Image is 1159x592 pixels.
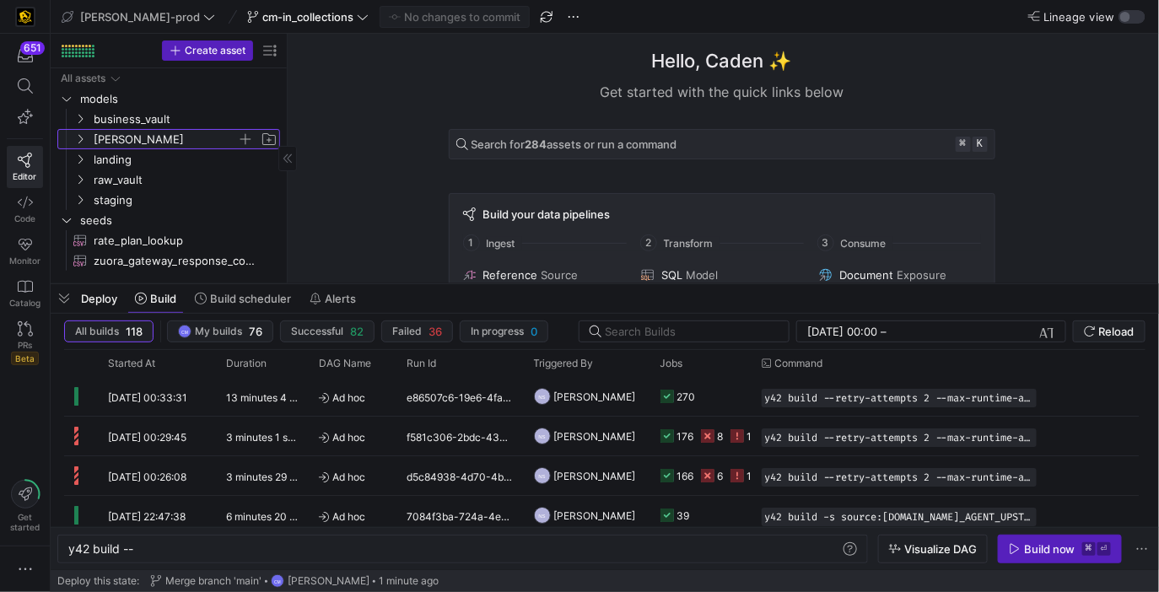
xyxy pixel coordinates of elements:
input: End datetime [890,325,1000,338]
span: Create asset [185,45,245,57]
span: Lineage view [1043,10,1115,24]
div: 1 [747,456,752,496]
div: f581c306-2bdc-4354-a9bc-c4cbca67d7e1 [397,417,524,455]
a: Editor [7,146,43,188]
span: DAG Name [319,358,371,369]
span: Build scheduler [210,292,291,305]
div: Press SPACE to select this row. [57,170,280,190]
button: DocumentExposure [816,265,984,285]
img: https://storage.googleapis.com/y42-prod-data-exchange/images/uAsz27BndGEK0hZWDFeOjoxA7jCwgK9jE472... [17,8,34,25]
span: Merge branch 'main' [165,575,261,587]
span: Failed [392,326,422,337]
div: All assets [61,73,105,84]
button: Failed36 [381,320,453,342]
span: y42 build --retry-attempts 2 --max-runtime-all 1h --full-refresh [765,432,1033,444]
span: Started At [108,358,155,369]
button: Reload [1073,320,1146,342]
span: y42 build --retry-attempts 2 --max-runtime-all 1h [765,471,1033,483]
span: [DATE] 00:29:45 [108,431,186,444]
span: – [881,325,887,338]
strong: 284 [526,137,547,151]
div: Press SPACE to select this row. [57,190,280,210]
div: NS [534,507,551,524]
button: CMMy builds76 [167,320,273,342]
span: PRs [18,340,32,350]
span: In progress [471,326,524,337]
div: Press SPACE to select this row. [57,250,280,271]
button: ReferenceSource [460,265,628,285]
div: CM [271,574,284,588]
button: SQLModel [638,265,806,285]
span: 82 [350,325,364,338]
span: Exposure [897,268,946,282]
span: cm-in_collections [262,10,353,24]
div: CM [178,325,191,338]
button: Build scheduler [187,284,299,313]
span: Alerts [325,292,356,305]
span: 76 [249,325,262,338]
button: [PERSON_NAME]-prod [57,6,219,28]
span: Successful [291,326,343,337]
button: Alerts [302,284,364,313]
button: Build now⌘⏎ [998,535,1122,563]
div: 8 [718,417,724,456]
span: Run Id [407,358,437,369]
span: Build [150,292,176,305]
div: Press SPACE to select this row. [57,210,280,230]
span: [DATE] 00:33:31 [108,391,187,404]
span: Monitor [9,256,40,266]
span: Editor [13,171,37,181]
a: rate_plan_lookup​​​​​​ [57,230,280,250]
span: staging [94,191,278,210]
div: 39 [677,496,690,535]
a: https://storage.googleapis.com/y42-prod-data-exchange/images/uAsz27BndGEK0hZWDFeOjoxA7jCwgK9jE472... [7,3,43,31]
div: 1 [747,417,752,456]
div: Press SPACE to select this row. [57,109,280,129]
span: Ad hoc [319,417,387,457]
span: Model [686,268,719,282]
button: Build [127,284,184,313]
div: Press SPACE to select this row. [57,129,280,149]
span: Reference [483,268,538,282]
span: seeds [80,211,278,230]
button: Getstarted [7,473,43,539]
span: [PERSON_NAME] [554,456,636,496]
span: Ad hoc [319,378,387,417]
span: 36 [429,325,442,338]
span: Source [542,268,579,282]
span: Command [775,358,823,369]
a: Code [7,188,43,230]
button: Create asset [162,40,253,61]
span: Search for assets or run a command [472,137,677,151]
span: Triggered By [534,358,594,369]
button: Successful82 [280,320,375,342]
kbd: k [973,137,988,152]
span: Ad hoc [319,457,387,497]
input: Start datetime [807,325,877,338]
kbd: ⌘ [1082,542,1096,556]
span: 1 minute ago [379,575,439,587]
span: [PERSON_NAME] [94,130,237,149]
kbd: ⌘ [956,137,971,152]
span: landing [94,150,278,170]
span: rate_plan_lookup​​​​​​ [94,231,261,250]
div: e86507c6-19e6-4faf-a023-3ddcf8d5d504 [397,377,524,416]
span: All builds [75,326,119,337]
span: [PERSON_NAME] [288,575,369,587]
a: Catalog [7,272,43,315]
kbd: ⏎ [1097,542,1111,556]
span: Build your data pipelines [483,207,611,221]
div: 6 [718,456,724,496]
a: zuora_gateway_response_codes​​​​​​ [57,250,280,271]
div: Press SPACE to select this row. [57,89,280,109]
button: Search for284assets or run a command⌘k [449,129,995,159]
span: [PERSON_NAME]-prod [80,10,200,24]
div: NS [534,428,551,444]
span: My builds [195,326,242,337]
span: Document [839,268,893,282]
span: business_vault [94,110,278,129]
span: y42 build --retry-attempts 2 --max-runtime-all 1h --full-refresh [765,392,1033,404]
span: Visualize DAG [904,542,977,556]
span: raw_vault [94,170,278,190]
y42-duration: 6 minutes 20 seconds [226,510,329,523]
